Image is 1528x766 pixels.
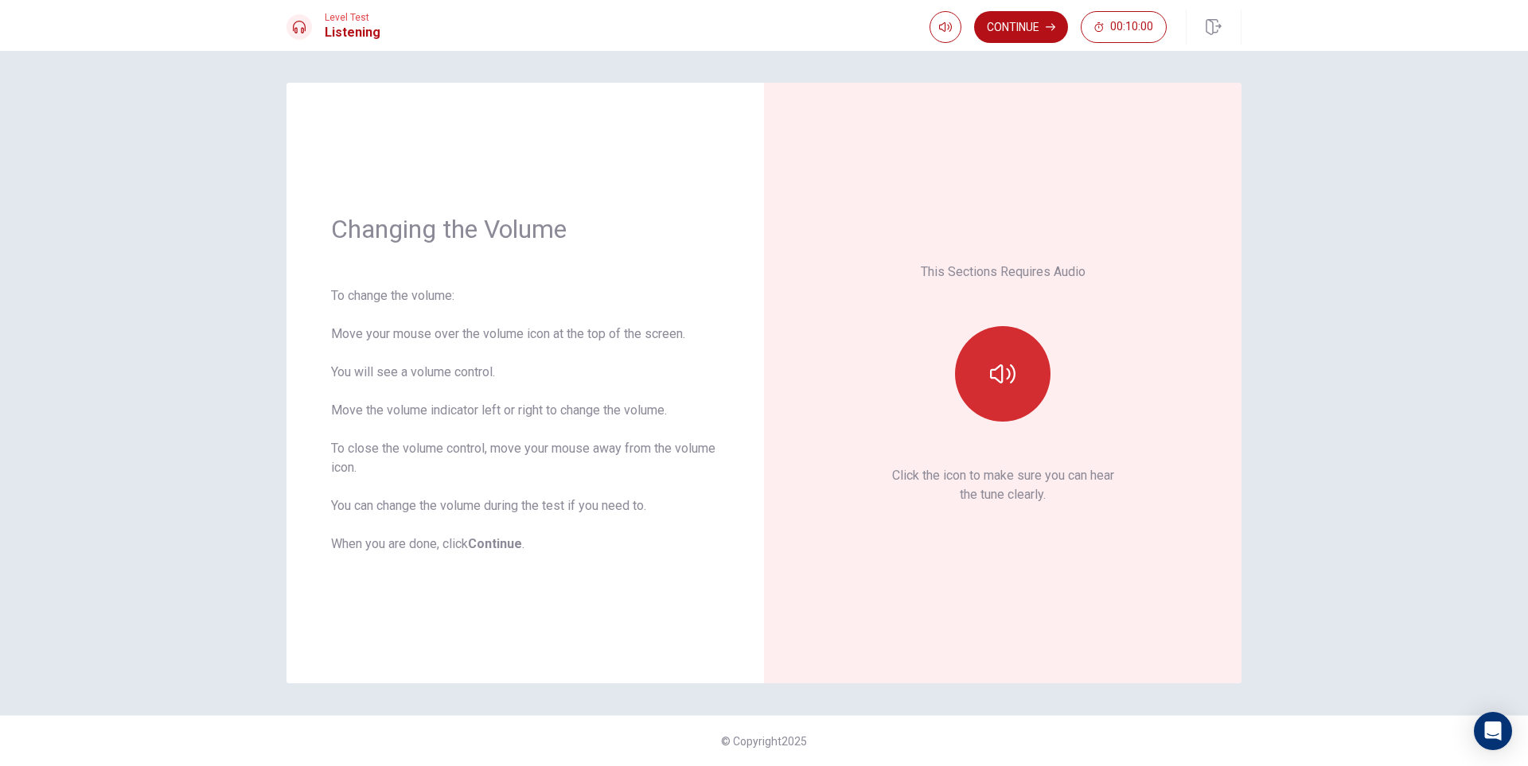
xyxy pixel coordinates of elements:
[721,735,807,748] span: © Copyright 2025
[1110,21,1153,33] span: 00:10:00
[892,466,1114,504] p: Click the icon to make sure you can hear the tune clearly.
[325,23,380,42] h1: Listening
[1081,11,1167,43] button: 00:10:00
[1474,712,1512,750] div: Open Intercom Messenger
[325,12,380,23] span: Level Test
[974,11,1068,43] button: Continue
[468,536,522,551] b: Continue
[921,262,1086,282] p: This Sections Requires Audio
[331,213,719,245] h1: Changing the Volume
[331,286,719,554] div: To change the volume: Move your mouse over the volume icon at the top of the screen. You will see...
